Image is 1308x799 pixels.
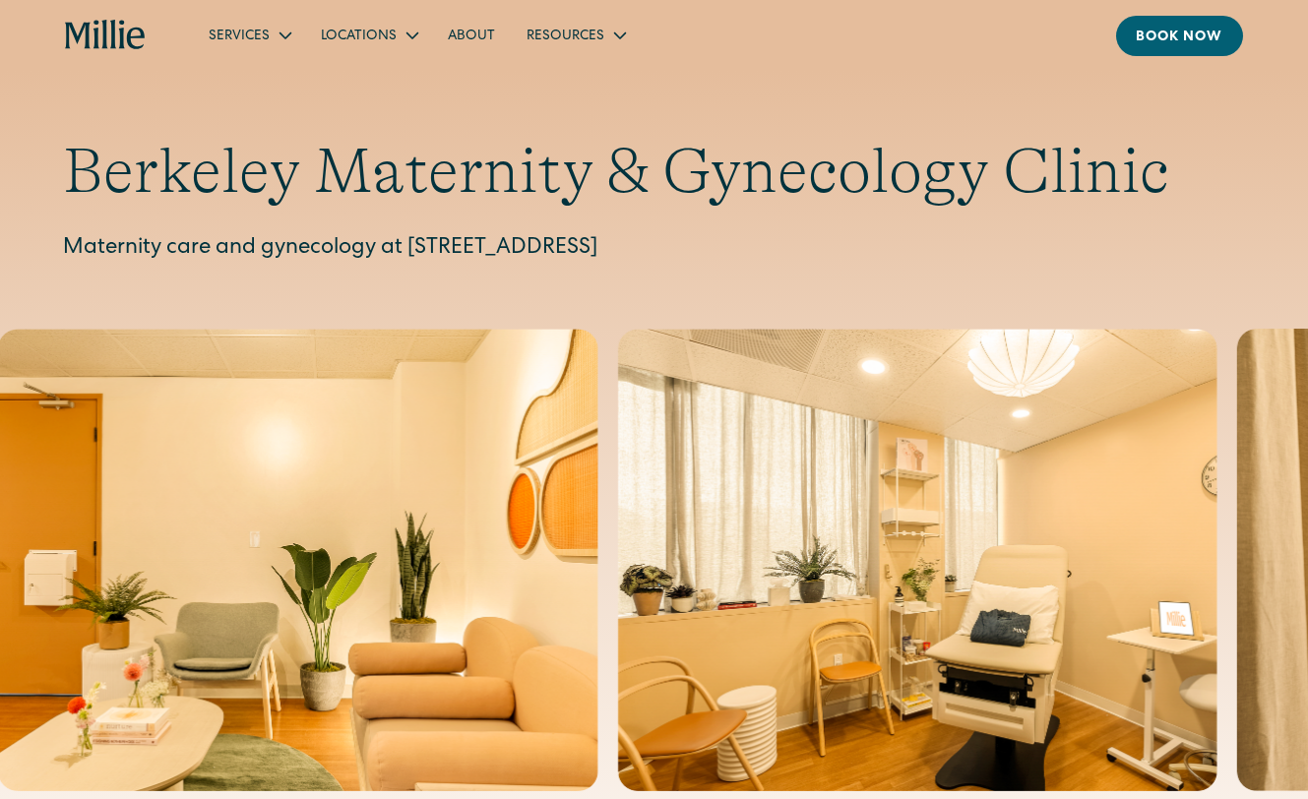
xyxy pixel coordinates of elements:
[511,19,640,51] div: Resources
[65,20,146,51] a: home
[321,27,397,47] div: Locations
[63,134,1245,210] h1: Berkeley Maternity & Gynecology Clinic
[193,19,305,51] div: Services
[1136,28,1223,48] div: Book now
[209,27,270,47] div: Services
[1116,16,1243,56] a: Book now
[432,19,511,51] a: About
[63,233,1245,266] p: Maternity care and gynecology at [STREET_ADDRESS]
[305,19,432,51] div: Locations
[527,27,604,47] div: Resources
